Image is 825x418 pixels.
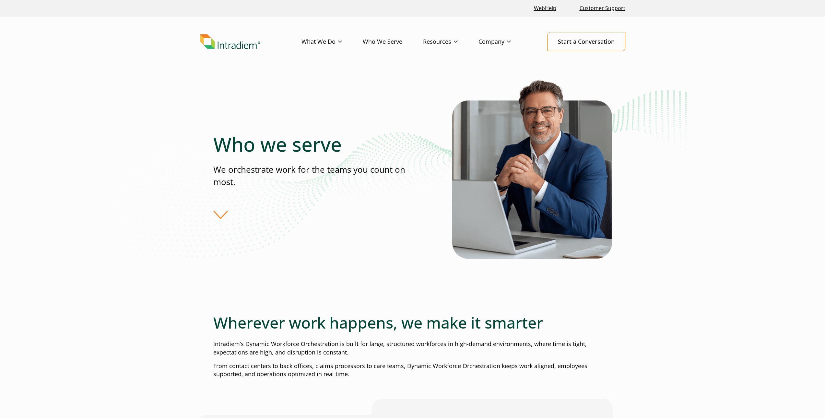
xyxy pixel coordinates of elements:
a: Start a Conversation [547,32,625,51]
p: Intradiem’s Dynamic Workforce Orchestration is built for large, structured workforces in high-dem... [213,340,612,357]
img: Who Intradiem Serves [452,77,612,259]
a: Who We Serve [363,32,423,51]
a: Company [478,32,532,51]
h2: Wherever work happens, we make it smarter [213,313,612,332]
a: Link opens in a new window [531,1,559,15]
a: What We Do [301,32,363,51]
p: From contact centers to back offices, claims processors to care teams, Dynamic Workforce Orchestr... [213,362,612,379]
a: Resources [423,32,478,51]
a: Link to homepage of Intradiem [200,34,301,49]
h1: Who we serve [213,133,412,156]
img: Intradiem [200,34,260,49]
a: Customer Support [577,1,628,15]
p: We orchestrate work for the teams you count on most. [213,164,412,188]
